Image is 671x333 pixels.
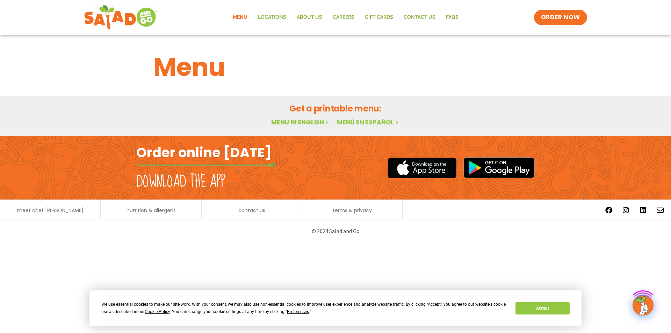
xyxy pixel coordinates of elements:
h1: Menu [153,48,518,86]
span: ORDER NOW [541,13,580,22]
span: Preferences [287,309,309,314]
a: FAQs [441,9,464,26]
a: Menu in English [271,118,330,126]
h2: Get a printable menu: [153,102,518,115]
img: google_play [463,157,535,178]
a: nutrition & allergens [127,208,176,213]
a: Locations [253,9,291,26]
img: appstore [388,157,456,179]
a: GIFT CARDS [360,9,398,26]
a: contact us [238,208,265,213]
img: fork [136,163,276,167]
a: terms & privacy [333,208,372,213]
h2: Download the app [136,172,225,191]
a: ORDER NOW [534,10,587,25]
div: We use essential cookies to make our site work. With your consent, we may also use non-essential ... [101,301,507,316]
span: Cookie Policy [145,309,170,314]
a: Contact Us [398,9,441,26]
a: meet chef [PERSON_NAME] [17,208,84,213]
a: Careers [327,9,360,26]
h2: Order online [DATE] [136,144,272,161]
nav: Menu [228,9,464,26]
button: Accept [515,302,569,314]
a: Menu [228,9,253,26]
p: © 2024 Salad and Go [140,226,531,236]
a: About Us [291,9,327,26]
img: new-SAG-logo-768×292 [84,3,158,31]
a: Menú en español [337,118,400,126]
div: Cookie Consent Prompt [89,290,582,326]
